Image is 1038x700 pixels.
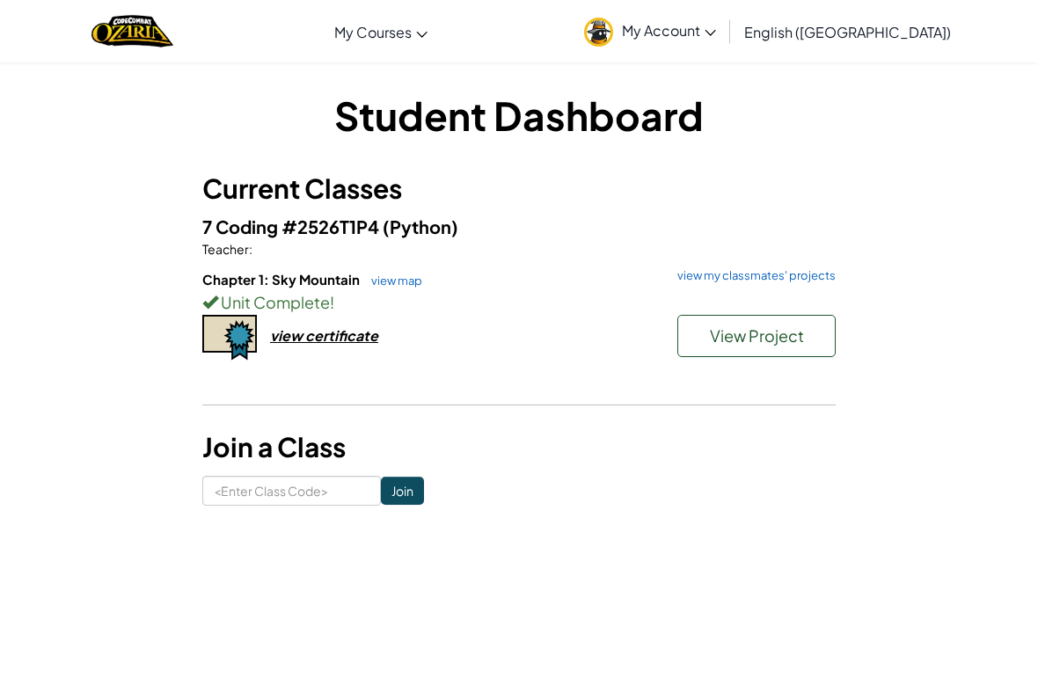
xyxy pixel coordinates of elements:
span: 7 Coding #2526T1P4 [202,215,383,237]
span: Chapter 1: Sky Mountain [202,271,362,288]
img: Home [91,13,173,49]
h3: Join a Class [202,427,836,467]
button: View Project [677,315,836,357]
span: (Python) [383,215,458,237]
a: view certificate [202,326,378,345]
input: Join [381,477,424,505]
div: view certificate [270,326,378,345]
img: certificate-icon.png [202,315,257,361]
span: Unit Complete [218,292,330,312]
a: My Courses [325,8,436,55]
span: My Account [622,21,716,40]
h3: Current Classes [202,169,836,208]
span: English ([GEOGRAPHIC_DATA]) [744,23,951,41]
input: <Enter Class Code> [202,476,381,506]
span: Teacher [202,241,249,257]
span: : [249,241,252,257]
img: avatar [584,18,613,47]
span: ! [330,292,334,312]
a: view my classmates' projects [669,270,836,281]
a: view map [362,273,422,288]
a: English ([GEOGRAPHIC_DATA]) [735,8,960,55]
span: My Courses [334,23,412,41]
a: My Account [575,4,725,59]
h1: Student Dashboard [202,88,836,142]
a: Ozaria by CodeCombat logo [91,13,173,49]
span: View Project [710,325,804,346]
